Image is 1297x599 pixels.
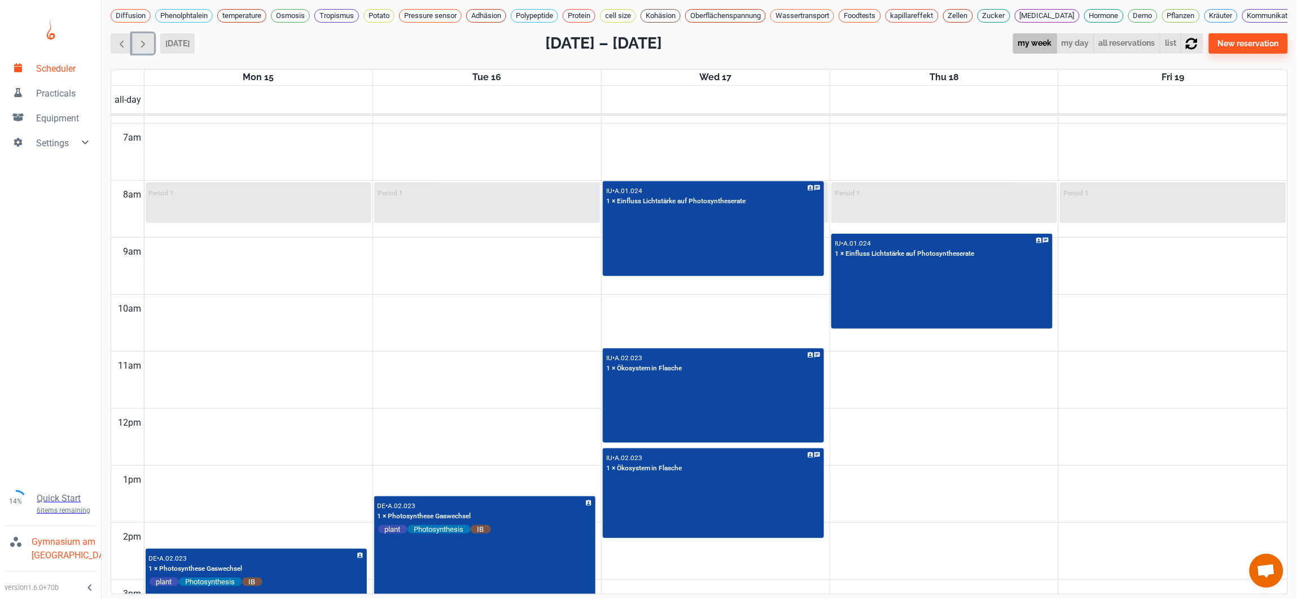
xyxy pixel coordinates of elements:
[697,69,734,85] a: September 17, 2025
[363,9,395,23] div: Potato
[378,511,471,522] p: 1 × Photosynthese Gaswechsel
[606,187,615,195] p: IU •
[116,295,144,323] div: 10am
[1163,10,1199,21] span: Pflanzen
[1084,9,1124,23] div: Hormone
[606,464,682,474] p: 1 × Ökosystem in Flasche
[615,354,642,362] p: A.02.023
[615,187,642,195] p: A.01.024
[160,33,195,54] button: [DATE]
[1204,9,1238,23] div: Kräuter
[467,10,506,21] span: Adhäsion
[944,10,972,21] span: Zellen
[563,10,595,21] span: Protein
[978,10,1010,21] span: Zucker
[606,354,615,362] p: IU •
[770,9,834,23] div: Wassertransport
[1094,33,1160,54] button: all reservations
[240,69,276,85] a: September 15, 2025
[121,466,144,494] div: 1pm
[606,364,682,374] p: 1 × Ökosystem in Flasche
[378,524,407,534] span: plant
[466,9,506,23] div: Adhäsion
[1015,10,1079,21] span: [MEDICAL_DATA]
[121,523,144,551] div: 2pm
[471,524,491,534] span: IB
[606,454,615,462] p: IU •
[271,9,310,23] div: Osmosis
[111,9,151,23] div: Diffusion
[242,577,262,587] span: IB
[160,554,187,562] p: A.02.023
[686,10,765,21] span: Oberflächenspannung
[156,10,212,21] span: Phenolphtalein
[132,33,154,54] button: Next week
[1250,554,1283,588] div: Chat öffnen
[511,9,558,23] div: Polypeptide
[378,502,388,510] p: DE •
[218,10,266,21] span: temperature
[978,9,1010,23] div: Zucker
[149,564,243,574] p: 1 × Photosynthese Gaswechsel
[1209,33,1288,54] button: New reservation
[927,69,961,85] a: September 18, 2025
[149,554,160,562] p: DE •
[771,10,834,21] span: Wassertransport
[545,32,662,55] h2: [DATE] – [DATE]
[470,69,503,85] a: September 16, 2025
[943,9,973,23] div: Zellen
[886,9,939,23] div: kapillareffekt
[121,181,144,209] div: 8am
[113,93,144,107] span: all-day
[641,9,681,23] div: Kohäsion
[179,577,242,587] span: Photosynthesis
[835,239,843,247] p: IU •
[606,196,746,207] p: 1 × Einfluss Lichtstärke auf Photosyntheserate
[641,10,680,21] span: Kohäsion
[1160,33,1181,54] button: list
[407,524,471,534] span: Photosynthesis
[1205,10,1237,21] span: Kräuter
[835,249,974,259] p: 1 × Einfluss Lichtstärke auf Photosyntheserate
[1129,10,1157,21] span: Demo
[1013,33,1057,54] button: my week
[121,238,144,266] div: 9am
[615,454,642,462] p: A.02.023
[600,9,636,23] div: cell size
[1085,10,1123,21] span: Hormone
[1181,33,1203,54] button: refresh
[1160,69,1187,85] a: September 19, 2025
[601,10,636,21] span: cell size
[271,10,309,21] span: Osmosis
[835,189,860,197] p: Period 1
[378,189,403,197] p: Period 1
[121,124,144,152] div: 7am
[150,577,179,587] span: plant
[839,9,881,23] div: Foodtests
[116,409,144,437] div: 12pm
[399,9,462,23] div: Pressure sensor
[364,10,394,21] span: Potato
[315,10,358,21] span: Tropismus
[116,352,144,380] div: 11am
[149,189,174,197] p: Period 1
[1057,33,1094,54] button: my day
[843,239,871,247] p: A.01.024
[400,10,461,21] span: Pressure sensor
[388,502,416,510] p: A.02.023
[155,9,213,23] div: Phenolphtalein
[563,9,595,23] div: Protein
[511,10,558,21] span: Polypeptide
[886,10,938,21] span: kapillareffekt
[1128,9,1158,23] div: Demo
[111,33,133,54] button: Previous week
[1162,9,1200,23] div: Pflanzen
[1063,189,1089,197] p: Period 1
[839,10,880,21] span: Foodtests
[314,9,359,23] div: Tropismus
[111,10,150,21] span: Diffusion
[217,9,266,23] div: temperature
[1015,9,1080,23] div: [MEDICAL_DATA]
[685,9,766,23] div: Oberflächenspannung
